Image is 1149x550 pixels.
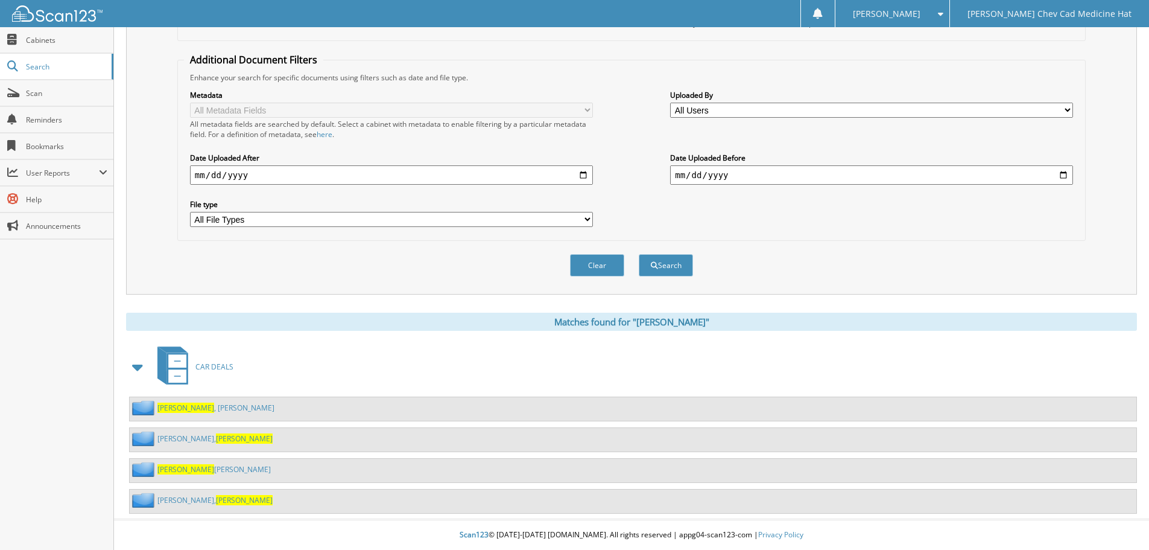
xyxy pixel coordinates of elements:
div: Enhance your search for specific documents using filters such as date and file type. [184,72,1079,83]
span: CAR DEALS [195,362,233,372]
label: Metadata [190,90,593,100]
div: All metadata fields are searched by default. Select a cabinet with metadata to enable filtering b... [190,119,593,139]
button: Search [639,254,693,277]
span: Announcements [26,221,107,231]
a: [PERSON_NAME], [PERSON_NAME] [157,403,274,413]
input: end [670,165,1073,185]
span: [PERSON_NAME] [853,10,920,18]
a: Privacy Policy [758,529,803,540]
a: [PERSON_NAME],[PERSON_NAME] [157,433,273,444]
label: Uploaded By [670,90,1073,100]
span: [PERSON_NAME] [216,495,273,505]
span: Cabinets [26,35,107,45]
input: start [190,165,593,185]
span: Scan123 [460,529,489,540]
span: User Reports [26,168,99,178]
span: Scan [26,88,107,98]
button: Clear [570,254,624,277]
span: [PERSON_NAME] Chev Cad Medicine Hat [967,10,1132,18]
a: [PERSON_NAME][PERSON_NAME] [157,464,271,475]
div: Matches found for "[PERSON_NAME]" [126,313,1137,331]
a: CAR DEALS [150,343,233,391]
span: [PERSON_NAME] [157,464,214,475]
img: folder2.png [132,462,157,477]
span: [PERSON_NAME] [216,433,273,444]
label: Date Uploaded Before [670,153,1073,163]
img: scan123-logo-white.svg [12,5,103,22]
img: folder2.png [132,493,157,508]
span: Reminders [26,115,107,125]
span: [PERSON_NAME] [157,403,214,413]
legend: Additional Document Filters [184,53,323,66]
span: Bookmarks [26,141,107,152]
img: folder2.png [132,431,157,446]
img: folder2.png [132,400,157,415]
iframe: Chat Widget [1089,492,1149,550]
label: File type [190,199,593,209]
a: here [317,129,332,139]
a: [PERSON_NAME],[PERSON_NAME] [157,495,273,505]
div: © [DATE]-[DATE] [DOMAIN_NAME]. All rights reserved | appg04-scan123-com | [114,520,1149,550]
span: Search [26,62,106,72]
label: Date Uploaded After [190,153,593,163]
span: Help [26,194,107,205]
